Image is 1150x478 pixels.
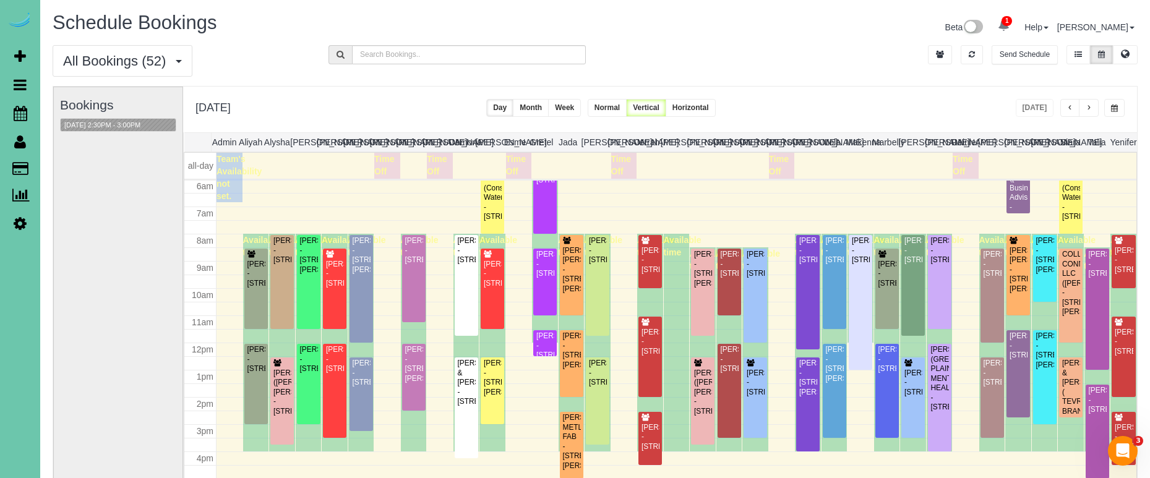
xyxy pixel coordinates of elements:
[846,133,872,152] th: Makenna
[7,12,32,30] img: Automaid Logo
[878,345,896,373] div: [PERSON_NAME] - [STREET_ADDRESS]
[588,236,607,265] div: [PERSON_NAME] - [STREET_ADDRESS]
[536,331,554,360] div: [PERSON_NAME] - [STREET_ADDRESS]
[197,399,213,409] span: 2pm
[716,249,754,271] span: Available time
[904,236,922,265] div: [PERSON_NAME] - [STREET_ADDRESS]
[1057,133,1084,152] th: Siara
[851,236,870,265] div: [PERSON_NAME] - [STREET_ADDRESS]
[799,359,817,397] div: [PERSON_NAME] - [STREET_ADDRESS][PERSON_NAME]
[197,453,213,463] span: 4pm
[1057,22,1135,32] a: [PERSON_NAME]
[405,236,423,265] div: [PERSON_NAME] - [STREET_ADDRESS]
[819,133,846,152] th: Lola
[930,236,949,265] div: [PERSON_NAME] - [STREET_ADDRESS]
[53,12,217,33] span: Schedule Bookings
[247,345,265,373] div: [PERSON_NAME] - [STREET_ADDRESS]
[247,260,265,288] div: [PERSON_NAME] - [STREET_ADDRESS]
[401,235,439,257] span: Available time
[325,345,344,373] div: [PERSON_NAME] - [STREET_ADDRESS]
[423,133,449,152] th: [PERSON_NAME]
[269,235,307,257] span: Available time
[690,249,727,271] span: Available time
[63,53,172,69] span: All Bookings (52)
[825,345,844,383] div: [PERSON_NAME] - [STREET_ADDRESS][PERSON_NAME]
[742,249,780,271] span: Available time
[513,99,549,117] button: Month
[666,99,716,117] button: Horizontal
[192,317,213,327] span: 11am
[1133,436,1143,446] span: 3
[581,133,608,152] th: [PERSON_NAME]
[793,133,820,152] th: [PERSON_NAME]
[1005,235,1043,257] span: Available time
[992,12,1016,40] a: 1
[352,45,586,64] input: Search Bookings..
[352,236,371,275] div: [PERSON_NAME] - [STREET_ADDRESS][PERSON_NAME]
[1009,246,1028,294] div: [PERSON_NAME] [PERSON_NAME] - [STREET_ADDRESS][PERSON_NAME]
[1110,133,1137,152] th: Yenifer
[626,99,666,117] button: Vertical
[322,235,359,257] span: Available time
[951,133,978,152] th: Reinier
[641,328,659,356] div: [PERSON_NAME] - [STREET_ADDRESS]
[795,235,833,257] span: Available time
[983,250,1002,278] div: [PERSON_NAME] - [STREET_ADDRESS]
[562,246,581,294] div: [PERSON_NAME] [PERSON_NAME] - [STREET_ADDRESS][PERSON_NAME]
[548,99,581,117] button: Week
[766,133,793,152] th: [PERSON_NAME]
[1084,133,1110,152] th: Talia
[930,345,949,412] div: [PERSON_NAME] (GREAT PLAINS MENTAL HEALTH) - [STREET_ADDRESS]
[945,22,984,32] a: Beta
[479,235,517,257] span: Available time
[904,369,922,397] div: [PERSON_NAME] - [STREET_ADDRESS]
[963,20,983,36] img: New interface
[992,45,1058,64] button: Send Schedule
[588,359,607,387] div: [PERSON_NAME] - [STREET_ADDRESS]
[197,426,213,436] span: 3pm
[664,235,702,257] span: Available time
[476,133,502,152] th: [PERSON_NAME]
[1009,331,1028,360] div: [PERSON_NAME] - [STREET_ADDRESS]
[983,359,1002,387] div: [PERSON_NAME] - [STREET_ADDRESS]
[900,235,938,257] span: Available time
[1110,235,1148,257] span: Available time
[197,236,213,245] span: 8am
[1002,16,1012,26] span: 1
[1024,22,1049,32] a: Help
[449,133,476,152] th: Demona
[264,133,291,152] th: Alysha
[1088,250,1107,278] div: [PERSON_NAME] - [STREET_ADDRESS]
[528,133,555,152] th: Gretel
[290,133,317,152] th: [PERSON_NAME]
[555,133,581,152] th: Jada
[1084,249,1122,271] span: Available time
[405,345,423,383] div: [PERSON_NAME] - [STREET_ADDRESS][PERSON_NAME]
[317,133,343,152] th: [PERSON_NAME]
[1114,328,1133,356] div: [PERSON_NAME] - [STREET_ADDRESS]
[396,133,423,152] th: [PERSON_NAME]
[238,133,264,152] th: Aliyah
[486,99,513,117] button: Day
[559,235,596,257] span: Available time
[243,235,281,257] span: Available time
[1016,99,1054,117] button: [DATE]
[299,236,318,275] div: [PERSON_NAME] - [STREET_ADDRESS][PERSON_NAME]
[296,235,333,257] span: Available time
[457,236,476,265] div: [PERSON_NAME] - [STREET_ADDRESS]
[197,263,213,273] span: 9am
[872,133,899,152] th: Marbelly
[348,235,386,257] span: Available time
[634,133,661,152] th: Jerrah
[453,235,491,257] span: Available time
[978,133,1005,152] th: [PERSON_NAME]
[641,246,659,275] div: [PERSON_NAME] - [STREET_ADDRESS]
[641,423,659,451] div: [PERSON_NAME] - [STREET_ADDRESS]
[299,345,318,373] div: [PERSON_NAME] - [STREET_ADDRESS]
[1031,133,1057,152] th: [PERSON_NAME]
[192,290,213,300] span: 10am
[197,208,213,218] span: 7am
[693,369,712,416] div: [PERSON_NAME] ([PERSON_NAME]) [PERSON_NAME] - [STREET_ADDRESS]
[273,369,291,416] div: [PERSON_NAME] ([PERSON_NAME]) [PERSON_NAME] - [STREET_ADDRESS]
